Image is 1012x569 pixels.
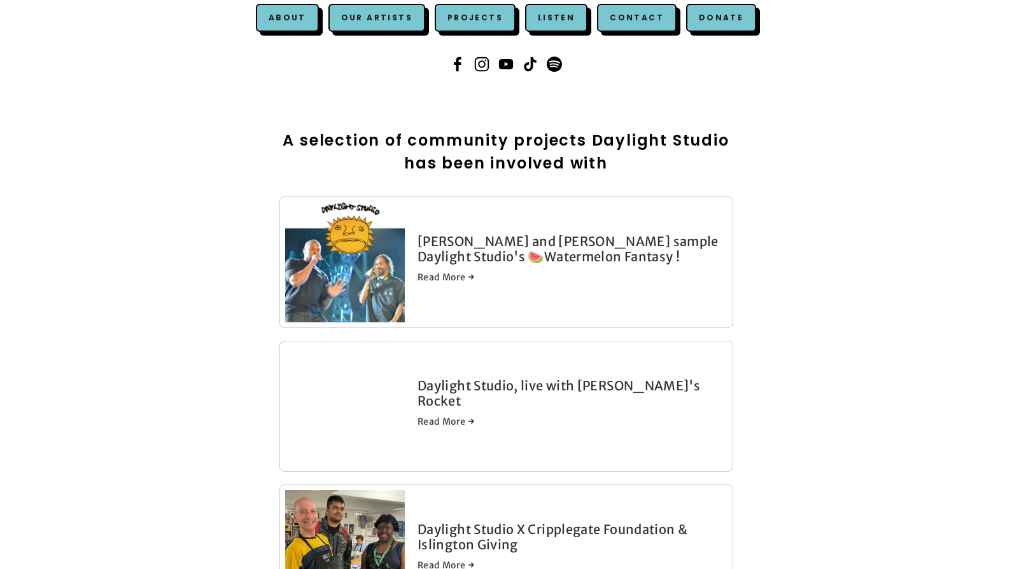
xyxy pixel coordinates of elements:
[274,202,416,322] img: Snoop Dogg and Dr. Dre sample Daylight Studio's 🍉Watermelon Fantasy !
[269,12,306,23] a: About
[328,4,425,32] a: Our Artists
[418,521,687,552] a: Daylight Studio X Cripplegate Foundation & Islington Giving
[279,129,733,175] h2: A selection of community projects Daylight Studio has been involved with
[418,233,719,264] a: [PERSON_NAME] and [PERSON_NAME] sample Daylight Studio's 🍉Watermelon Fantasy !
[418,378,700,409] a: Daylight Studio, live with [PERSON_NAME]'s Rocket
[597,4,677,32] a: Contact
[538,12,575,23] a: Listen
[418,271,727,284] a: Read More →
[285,202,418,322] a: Snoop Dogg and Dr. Dre sample Daylight Studio's 🍉Watermelon Fantasy !
[686,4,756,32] a: Donate
[285,346,418,467] a: Daylight Studio, live with Robyn's Rocket
[418,415,727,428] a: Read More →
[435,4,516,32] a: Projects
